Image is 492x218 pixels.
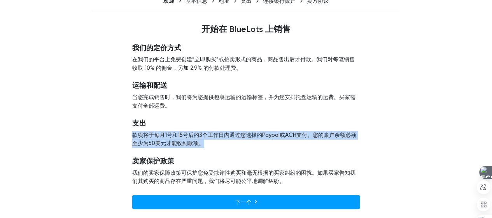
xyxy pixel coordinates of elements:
[235,199,252,206] font: 下一个
[132,56,355,71] font: 在我们的平台上免费创建“立即购买”或拍卖形式的商品，商品售出后才付款。我们对每笔销售收取 10% 的佣金，另加 2.9% 的付款处理费。
[132,119,146,128] font: 支出
[132,94,355,109] font: 当您完成销售时，我们将为您提供包裹运输的运输标签，并为您安排托盘运输的运费。买家需支付全部运费。
[132,170,355,185] font: 我们的卖家保障政策可保护您免受欺诈性购买和毫无根据的买家纠纷的困扰。如果买家告知我们其购买的商品存在严重问题，我们将尽可能公平地调解纠纷。
[132,44,181,52] font: 我们的定价方式
[132,157,174,165] font: 卖家保护政策
[132,195,360,209] a: 下一个
[132,81,167,90] font: 运输和配送
[132,132,356,147] font: 款项将于每月1号和15号后的3个工作日内通过您选择的Paypal或ACH支付。您的账户余额必须至少为50美元才能收到款项。
[201,24,291,34] font: 开始在 BlueLots 上销售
